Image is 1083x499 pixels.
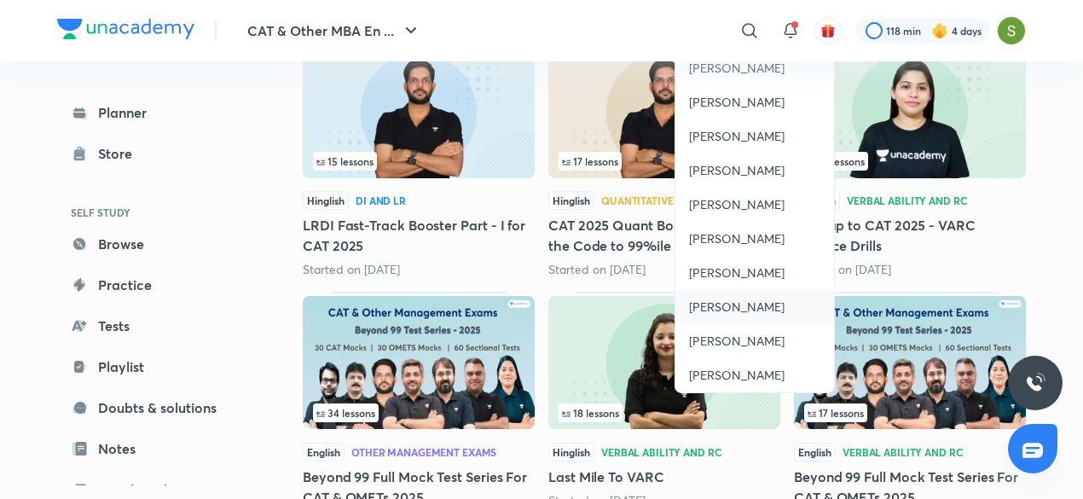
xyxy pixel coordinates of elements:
[57,136,255,171] a: Store
[559,403,770,422] div: infosection
[303,443,345,461] span: English
[303,191,349,210] span: Hinglish
[847,195,967,206] div: Verbal Ability and RC
[689,367,785,384] span: [PERSON_NAME]
[303,261,535,278] div: Started on Sep 2
[559,403,770,422] div: left
[675,119,834,154] a: [PERSON_NAME]
[303,45,535,178] img: Thumbnail
[57,198,255,227] h6: SELF STUDY
[843,447,963,457] div: Verbal Ability and RC
[57,350,255,384] a: Playlist
[313,403,524,422] div: left
[313,152,524,171] div: infosection
[313,403,524,422] div: infosection
[303,215,535,256] h5: LRDI Fast-Track Booster Part - I for CAT 2025
[804,152,1016,171] div: infosection
[559,152,770,171] div: left
[675,358,834,392] a: [PERSON_NAME]
[804,152,1016,171] div: infocontainer
[237,14,431,48] button: CAT & Other MBA En ...
[57,309,255,343] a: Tests
[57,19,194,44] a: Company Logo
[548,296,780,429] img: Thumbnail
[689,128,785,145] span: [PERSON_NAME]
[548,41,780,278] div: CAT 2025 Quant Booster I : Crack the Code to 99%ile
[98,143,142,164] div: Store
[351,447,496,457] div: Other Management Exams
[794,215,1026,256] h5: Last lap to CAT 2025 - VARC Practice Drills
[57,96,255,130] a: Planner
[794,41,1026,278] div: Last lap to CAT 2025 - VARC Practice Drills
[548,261,780,278] div: Started on Sep 13
[804,403,1016,422] div: left
[356,195,406,206] div: DI and LR
[303,41,535,278] div: LRDI Fast-Track Booster Part - I for CAT 2025
[689,230,785,247] span: [PERSON_NAME]
[689,299,785,316] span: [PERSON_NAME]
[313,152,524,171] div: infocontainer
[57,227,255,261] a: Browse
[675,222,834,256] a: [PERSON_NAME]
[808,156,865,166] span: 27 lessons
[794,45,1026,178] img: Thumbnail
[316,408,375,418] span: 34 lessons
[303,296,535,429] img: Thumbnail
[794,296,1026,429] img: Thumbnail
[313,152,524,171] div: left
[559,403,770,422] div: infocontainer
[57,268,255,302] a: Practice
[548,45,780,178] img: Thumbnail
[601,447,721,457] div: Verbal Ability and RC
[675,154,834,188] a: [PERSON_NAME]
[57,19,194,39] img: Company Logo
[675,188,834,222] a: [PERSON_NAME]
[808,408,864,418] span: 17 lessons
[57,432,255,466] a: Notes
[689,264,785,281] span: [PERSON_NAME]
[689,94,785,111] span: [PERSON_NAME]
[562,156,618,166] span: 17 lessons
[794,261,1026,278] div: Started on Sep 20
[559,152,770,171] div: infosection
[548,191,594,210] span: Hinglish
[804,152,1016,171] div: left
[313,403,524,422] div: infocontainer
[548,443,594,461] span: Hinglish
[1025,373,1045,393] img: ttu
[814,17,842,44] button: avatar
[675,324,834,358] a: [PERSON_NAME]
[316,156,374,166] span: 15 lessons
[675,85,834,119] a: [PERSON_NAME]
[931,22,948,39] img: streak
[675,51,834,85] a: [PERSON_NAME]
[689,333,785,350] span: [PERSON_NAME]
[794,443,836,461] span: English
[601,195,724,206] div: Quantitative Aptitude
[997,16,1026,45] img: Samridhi Vij
[675,290,834,324] a: [PERSON_NAME]
[689,162,785,179] span: [PERSON_NAME]
[820,23,836,38] img: avatar
[804,403,1016,422] div: infosection
[804,403,1016,422] div: infocontainer
[57,391,255,425] a: Doubts & solutions
[548,467,780,487] h5: Last Mile To VARC
[562,408,619,418] span: 18 lessons
[689,196,785,213] span: [PERSON_NAME]
[675,256,834,290] a: [PERSON_NAME]
[548,215,780,256] h5: CAT 2025 Quant Booster I : Crack the Code to 99%ile
[559,152,770,171] div: infocontainer
[689,60,785,77] span: [PERSON_NAME]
